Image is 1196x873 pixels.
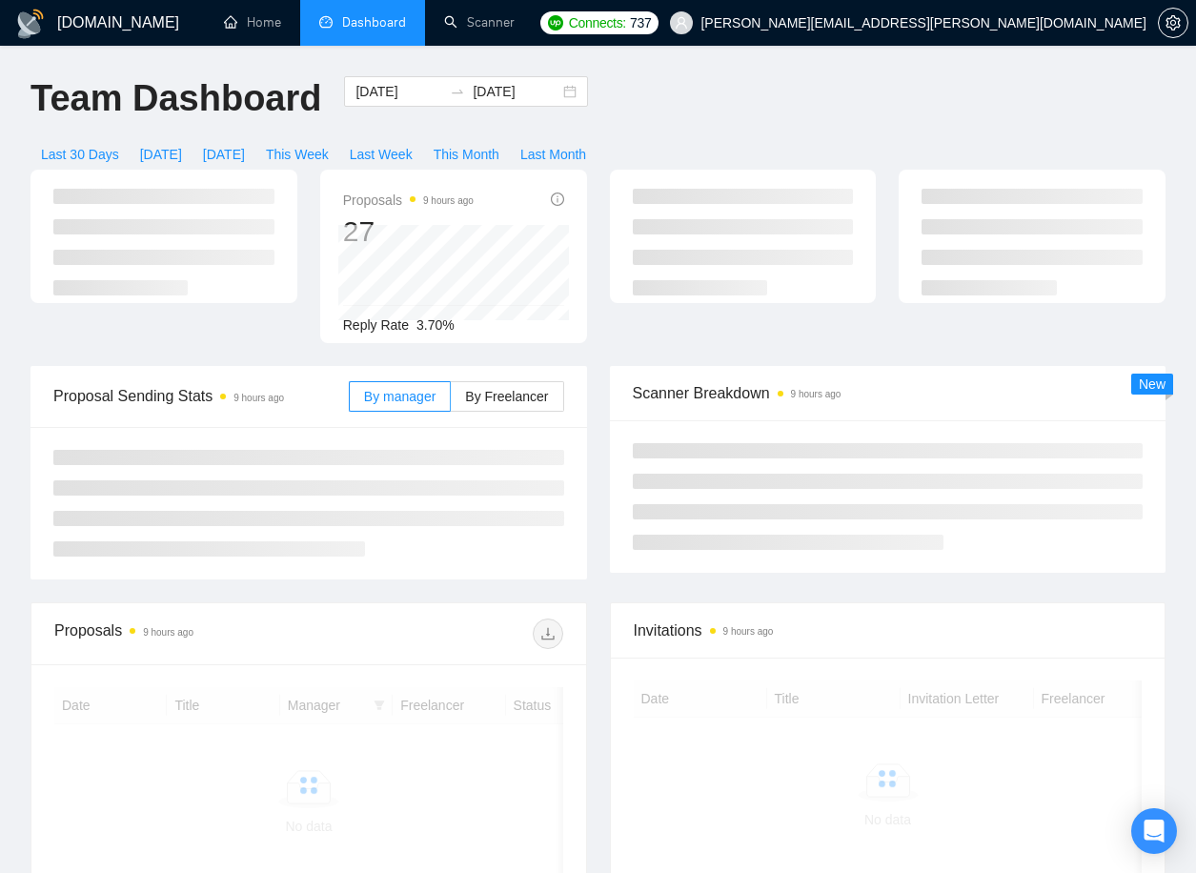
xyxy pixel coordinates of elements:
[416,317,455,333] span: 3.70%
[255,139,339,170] button: This Week
[723,626,774,637] time: 9 hours ago
[630,12,651,33] span: 737
[350,144,413,165] span: Last Week
[41,144,119,165] span: Last 30 Days
[15,9,46,39] img: logo
[30,139,130,170] button: Last 30 Days
[450,84,465,99] span: to
[444,14,515,30] a: searchScanner
[465,389,548,404] span: By Freelancer
[224,14,281,30] a: homeHome
[54,619,309,649] div: Proposals
[569,12,626,33] span: Connects:
[343,213,474,250] div: 27
[1158,8,1188,38] button: setting
[520,144,586,165] span: Last Month
[633,381,1144,405] span: Scanner Breakdown
[551,193,564,206] span: info-circle
[53,384,349,408] span: Proposal Sending Stats
[193,139,255,170] button: [DATE]
[343,317,409,333] span: Reply Rate
[634,619,1143,642] span: Invitations
[233,393,284,403] time: 9 hours ago
[1139,376,1166,392] span: New
[675,16,688,30] span: user
[319,15,333,29] span: dashboard
[434,144,499,165] span: This Month
[1159,15,1187,30] span: setting
[423,195,474,206] time: 9 hours ago
[364,389,436,404] span: By manager
[343,189,474,212] span: Proposals
[339,139,423,170] button: Last Week
[510,139,597,170] button: Last Month
[266,144,329,165] span: This Week
[355,81,442,102] input: Start date
[1158,15,1188,30] a: setting
[203,144,245,165] span: [DATE]
[791,389,841,399] time: 9 hours ago
[342,14,406,30] span: Dashboard
[143,627,193,638] time: 9 hours ago
[473,81,559,102] input: End date
[30,76,321,121] h1: Team Dashboard
[450,84,465,99] span: swap-right
[548,15,563,30] img: upwork-logo.png
[1131,808,1177,854] div: Open Intercom Messenger
[130,139,193,170] button: [DATE]
[140,144,182,165] span: [DATE]
[423,139,510,170] button: This Month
